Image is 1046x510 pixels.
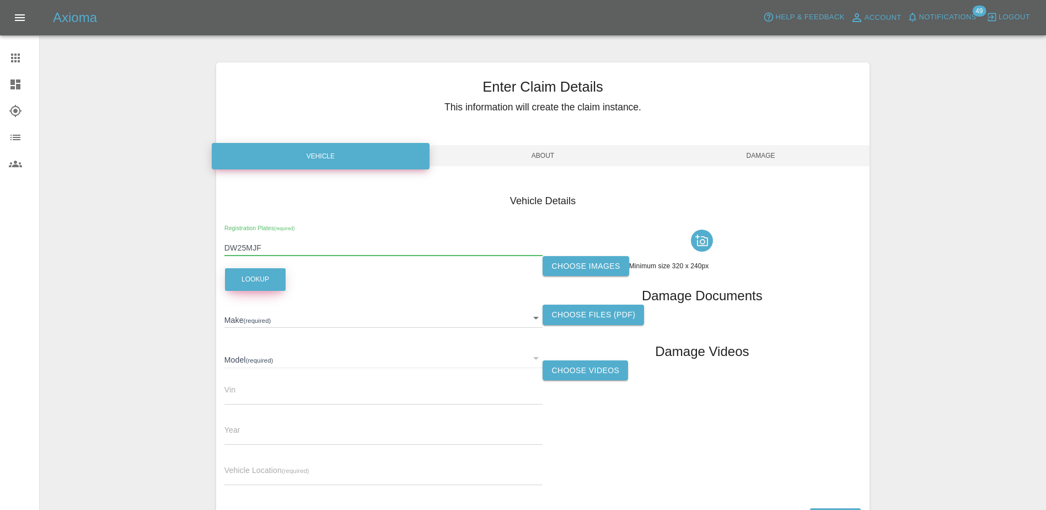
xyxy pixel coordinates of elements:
span: 49 [972,6,986,17]
button: Open drawer [7,4,33,31]
small: (required) [282,467,309,474]
label: Choose images [543,256,629,277]
span: Registration Plates [224,225,294,231]
span: Logout [999,11,1030,24]
button: Logout [984,9,1033,26]
span: Help & Feedback [775,11,844,24]
h1: Damage Documents [642,287,763,305]
span: Vehicle Location [224,466,309,475]
h5: Axioma [53,9,97,26]
button: Lookup [225,268,286,291]
span: Notifications [919,11,977,24]
h5: This information will create the claim instance. [216,100,870,114]
a: Account [847,9,904,26]
div: Vehicle [212,143,430,169]
button: Help & Feedback [760,9,847,26]
span: Account [865,12,902,24]
span: Minimum size 320 x 240px [629,262,709,270]
h3: Enter Claim Details [216,76,870,97]
label: Choose files (pdf) [543,305,644,325]
span: Year [224,426,240,434]
label: Choose Videos [543,360,628,381]
span: About [434,145,652,166]
h4: Vehicle Details [224,194,861,209]
button: Notifications [904,9,979,26]
span: Damage [652,145,870,166]
small: (required) [274,226,294,231]
h1: Damage Videos [655,343,749,360]
span: Vin [224,385,235,394]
